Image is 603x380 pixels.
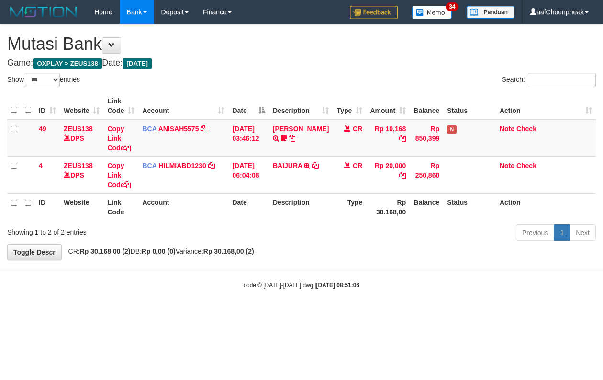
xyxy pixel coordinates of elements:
img: Button%20Memo.svg [412,6,452,19]
span: CR [353,162,362,169]
td: Rp 20,000 [366,156,410,193]
th: ID: activate to sort column ascending [35,92,60,120]
span: 34 [446,2,458,11]
a: Copy HILMIABD1230 to clipboard [208,162,215,169]
a: Copy INA PAUJANAH to clipboard [289,134,295,142]
a: Note [500,162,514,169]
th: ID [35,193,60,221]
td: [DATE] 06:04:08 [228,156,268,193]
th: Description: activate to sort column ascending [269,92,333,120]
a: Copy Link Code [107,125,131,152]
strong: Rp 30.168,00 (2) [80,247,131,255]
strong: [DATE] 08:51:06 [316,282,359,289]
span: BCA [142,125,156,133]
span: OXPLAY > ZEUS138 [33,58,102,69]
th: Website [60,193,103,221]
th: Type [333,193,366,221]
span: 4 [39,162,43,169]
td: DPS [60,120,103,157]
th: Status [443,92,496,120]
a: Copy ANISAH5575 to clipboard [201,125,207,133]
th: Type: activate to sort column ascending [333,92,366,120]
strong: Rp 0,00 (0) [142,247,176,255]
img: panduan.png [467,6,514,19]
small: code © [DATE]-[DATE] dwg | [244,282,359,289]
td: DPS [60,156,103,193]
th: Website: activate to sort column ascending [60,92,103,120]
h4: Game: Date: [7,58,596,68]
th: Amount: activate to sort column ascending [366,92,410,120]
th: Action: activate to sort column ascending [496,92,596,120]
th: Balance [410,193,443,221]
label: Show entries [7,73,80,87]
a: ANISAH5575 [158,125,199,133]
img: MOTION_logo.png [7,5,80,19]
input: Search: [528,73,596,87]
a: Check [516,125,536,133]
a: [PERSON_NAME] [273,125,329,133]
a: Check [516,162,536,169]
span: CR: DB: Variance: [64,247,254,255]
th: Balance [410,92,443,120]
td: Rp 850,399 [410,120,443,157]
label: Search: [502,73,596,87]
span: BCA [142,162,156,169]
span: 49 [39,125,46,133]
h1: Mutasi Bank [7,34,596,54]
img: Feedback.jpg [350,6,398,19]
th: Account [138,193,228,221]
a: Previous [516,224,554,241]
a: Toggle Descr [7,244,62,260]
th: Action [496,193,596,221]
th: Rp 30.168,00 [366,193,410,221]
a: 1 [554,224,570,241]
th: Link Code [103,193,138,221]
a: BAIJURA [273,162,302,169]
a: Next [569,224,596,241]
td: Rp 250,860 [410,156,443,193]
span: [DATE] [123,58,152,69]
div: Showing 1 to 2 of 2 entries [7,224,244,237]
td: [DATE] 03:46:12 [228,120,268,157]
th: Date [228,193,268,221]
a: ZEUS138 [64,125,93,133]
a: Copy Rp 10,168 to clipboard [399,134,406,142]
a: Copy Link Code [107,162,131,189]
th: Status [443,193,496,221]
th: Link Code: activate to sort column ascending [103,92,138,120]
td: Rp 10,168 [366,120,410,157]
a: Copy Rp 20,000 to clipboard [399,171,406,179]
a: ZEUS138 [64,162,93,169]
span: Has Note [447,125,457,134]
select: Showentries [24,73,60,87]
th: Account: activate to sort column ascending [138,92,228,120]
strong: Rp 30.168,00 (2) [203,247,254,255]
a: Note [500,125,514,133]
span: CR [353,125,362,133]
a: Copy BAIJURA to clipboard [312,162,319,169]
th: Description [269,193,333,221]
a: HILMIABD1230 [158,162,206,169]
th: Date: activate to sort column descending [228,92,268,120]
